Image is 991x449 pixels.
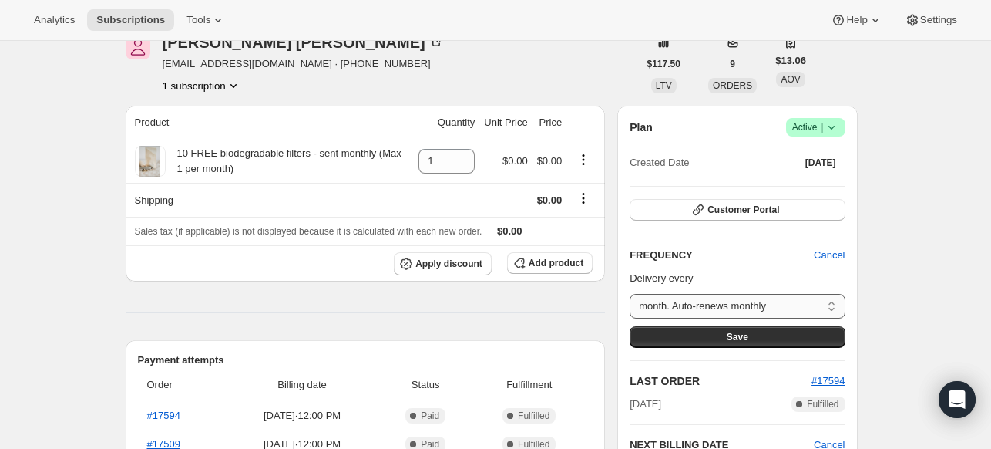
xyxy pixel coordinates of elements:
[730,58,735,70] span: 9
[727,331,748,343] span: Save
[638,53,690,75] button: $117.50
[87,9,174,31] button: Subscriptions
[630,120,653,135] h2: Plan
[630,199,845,221] button: Customer Portal
[228,377,376,393] span: Billing date
[656,80,672,91] span: LTV
[163,78,241,93] button: Product actions
[414,106,479,140] th: Quantity
[630,397,661,412] span: [DATE]
[96,14,165,26] span: Subscriptions
[163,35,444,50] div: [PERSON_NAME] [PERSON_NAME]
[518,410,549,422] span: Fulfilled
[532,106,567,140] th: Price
[479,106,532,140] th: Unit Price
[421,410,439,422] span: Paid
[814,248,845,263] span: Cancel
[537,155,563,167] span: $0.00
[895,9,966,31] button: Settings
[537,194,563,206] span: $0.00
[775,53,806,69] span: $13.06
[571,190,596,207] button: Shipping actions
[630,326,845,348] button: Save
[177,9,235,31] button: Tools
[163,56,444,72] span: [EMAIL_ADDRESS][DOMAIN_NAME] · [PHONE_NUMBER]
[713,80,752,91] span: ORDERS
[415,258,482,270] span: Apply discount
[126,35,150,59] span: Olivia Thompson
[394,252,492,275] button: Apply discount
[792,120,839,135] span: Active
[228,408,376,424] span: [DATE] · 12:00 PM
[846,14,867,26] span: Help
[186,14,210,26] span: Tools
[166,146,410,177] div: 10 FREE biodegradable filters - sent monthly (Max 1 per month)
[385,377,465,393] span: Status
[34,14,75,26] span: Analytics
[920,14,957,26] span: Settings
[135,226,482,237] span: Sales tax (if applicable) is not displayed because it is calculated with each new order.
[126,106,415,140] th: Product
[821,121,823,133] span: |
[630,373,811,389] h2: LAST ORDER
[126,183,415,217] th: Shipping
[807,398,838,410] span: Fulfilled
[721,53,744,75] button: 9
[497,225,522,237] span: $0.00
[811,375,845,387] a: #17594
[138,368,224,402] th: Order
[502,155,528,167] span: $0.00
[939,381,976,418] div: Open Intercom Messenger
[507,252,593,274] button: Add product
[147,410,180,421] a: #17594
[805,157,836,169] span: [DATE]
[475,377,583,393] span: Fulfillment
[138,353,593,368] h2: Payment attempts
[781,74,800,85] span: AOV
[630,155,689,170] span: Created Date
[571,151,596,168] button: Product actions
[630,248,814,263] h2: FREQUENCY
[630,271,845,286] p: Delivery every
[811,373,845,389] button: #17594
[796,152,845,174] button: [DATE]
[25,9,84,31] button: Analytics
[707,204,779,216] span: Customer Portal
[805,243,854,268] button: Cancel
[647,58,680,70] span: $117.50
[821,9,892,31] button: Help
[529,257,583,269] span: Add product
